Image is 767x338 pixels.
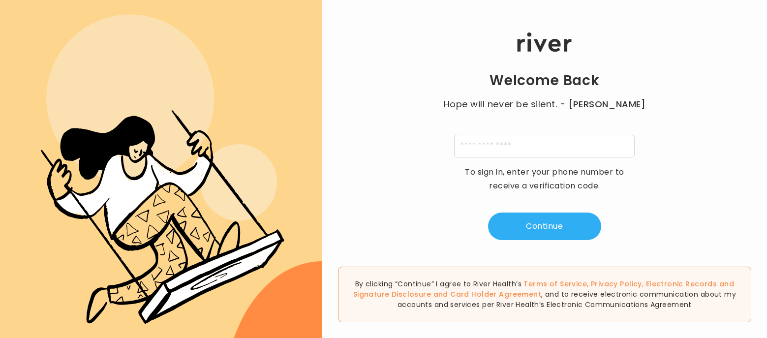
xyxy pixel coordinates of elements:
span: - [PERSON_NAME] [560,97,645,111]
p: Hope will never be silent. [434,97,655,111]
span: , and to receive electronic communication about my accounts and services per River Health’s Elect... [398,289,736,309]
span: , , and [353,279,734,299]
button: Continue [488,213,601,240]
h1: Welcome Back [490,72,600,90]
p: To sign in, enter your phone number to receive a verification code. [459,165,631,193]
div: By clicking “Continue” I agree to River Health’s [338,267,751,322]
a: Terms of Service [523,279,587,289]
a: Privacy Policy [591,279,642,289]
a: Electronic Records and Signature Disclosure [353,279,734,299]
a: Card Holder Agreement [450,289,541,299]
